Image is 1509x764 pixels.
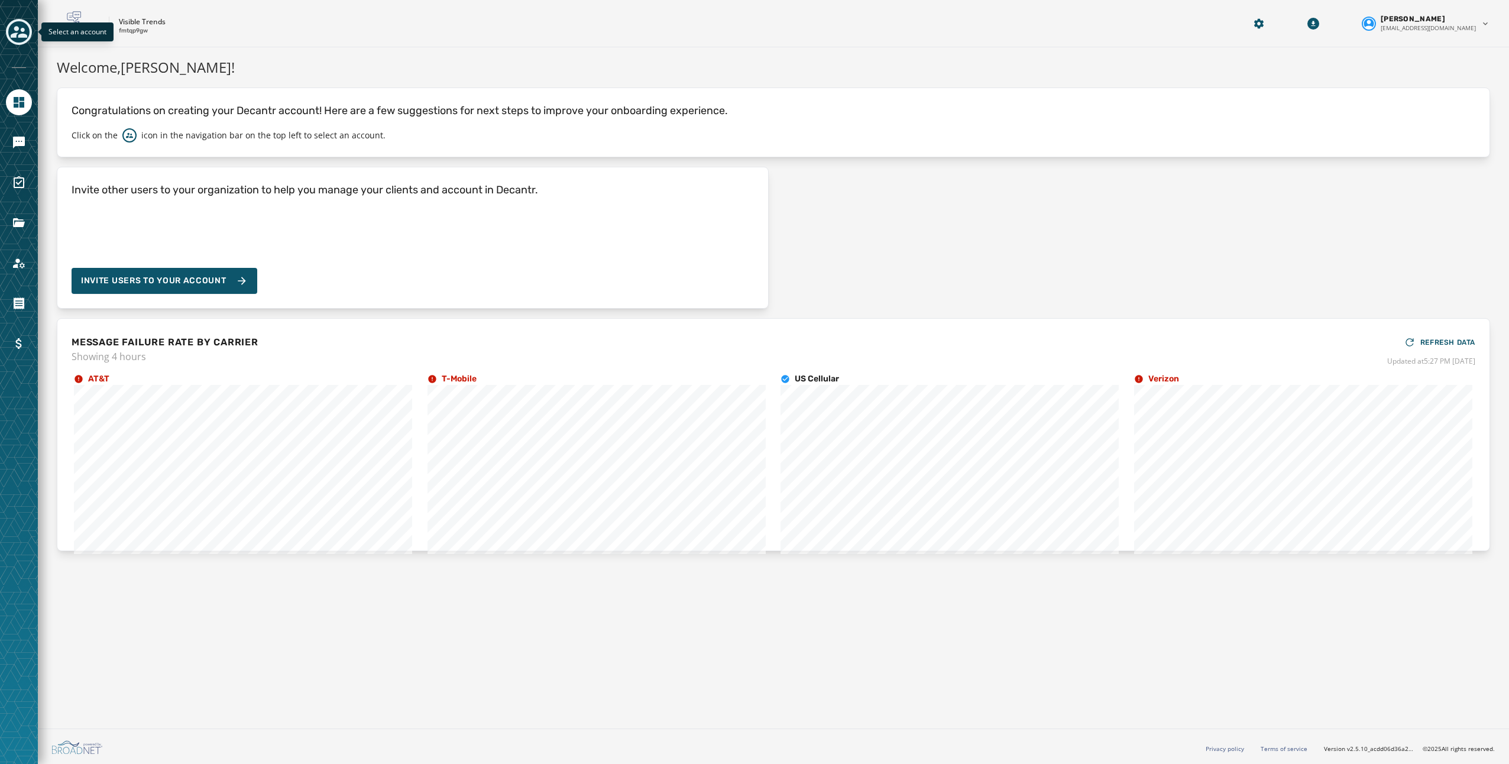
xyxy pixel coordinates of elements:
[81,275,226,287] span: Invite Users to your account
[1357,9,1495,37] button: User settings
[1303,13,1324,34] button: Download Menu
[1381,24,1476,33] span: [EMAIL_ADDRESS][DOMAIN_NAME]
[6,331,32,357] a: Navigate to Billing
[6,130,32,156] a: Navigate to Messaging
[6,210,32,236] a: Navigate to Files
[141,130,386,141] p: icon in the navigation bar on the top left to select an account.
[72,349,258,364] span: Showing 4 hours
[1420,338,1475,347] span: REFRESH DATA
[6,19,32,45] button: Toggle account select drawer
[6,250,32,276] a: Navigate to Account
[1381,14,1445,24] span: [PERSON_NAME]
[6,170,32,196] a: Navigate to Surveys
[119,17,166,27] p: Visible Trends
[1261,744,1307,753] a: Terms of service
[442,373,477,385] h4: T-Mobile
[72,335,258,349] h4: MESSAGE FAILURE RATE BY CARRIER
[72,182,538,198] h4: Invite other users to your organization to help you manage your clients and account in Decantr.
[57,57,1490,78] h1: Welcome, [PERSON_NAME] !
[6,290,32,316] a: Navigate to Orders
[1347,744,1413,753] span: v2.5.10_acdd06d36a2d477687e21de5ea907d8c03850ae9
[1324,744,1413,753] span: Version
[72,102,1475,119] p: Congratulations on creating your Decantr account! Here are a few suggestions for next steps to im...
[48,27,106,37] span: Select an account
[88,373,109,385] h4: AT&T
[72,268,257,294] button: Invite Users to your account
[119,27,148,35] p: fmtqp9gw
[1387,357,1475,366] span: Updated at 5:27 PM [DATE]
[1148,373,1179,385] h4: Verizon
[1423,744,1495,753] span: © 2025 All rights reserved.
[1404,333,1475,352] button: REFRESH DATA
[795,373,839,385] h4: US Cellular
[6,89,32,115] a: Navigate to Home
[1206,744,1244,753] a: Privacy policy
[1248,13,1270,34] button: Manage global settings
[72,130,118,141] p: Click on the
